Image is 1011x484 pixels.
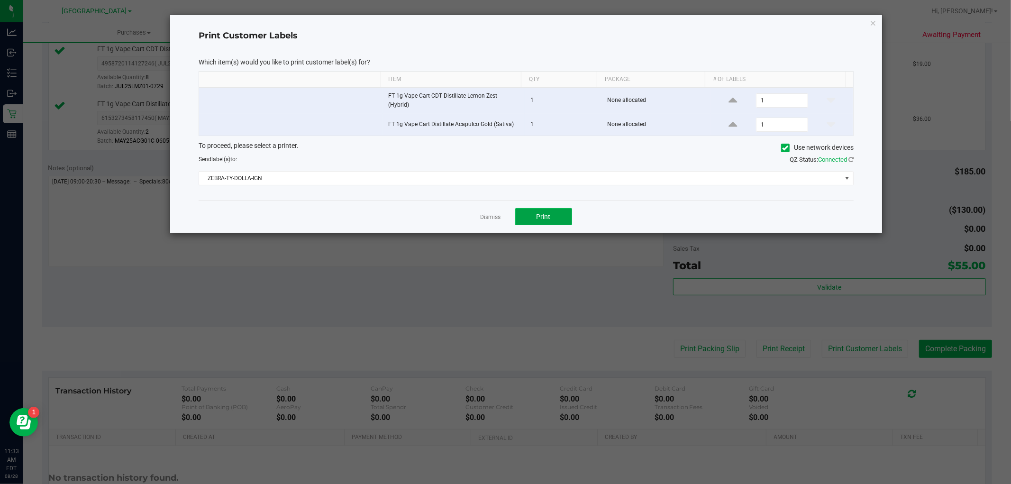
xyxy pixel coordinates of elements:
[790,156,854,163] span: QZ Status:
[781,143,854,153] label: Use network devices
[525,88,601,114] td: 1
[481,213,501,221] a: Dismiss
[9,408,38,437] iframe: Resource center
[383,114,525,136] td: FT 1g Vape Cart Distillate Acapulco Gold (Sativa)
[381,72,521,88] th: Item
[818,156,847,163] span: Connected
[601,88,711,114] td: None allocated
[199,58,854,66] p: Which item(s) would you like to print customer label(s) for?
[199,172,841,185] span: ZEBRA-TY-DOLLA-IGN
[515,208,572,225] button: Print
[199,30,854,42] h4: Print Customer Labels
[383,88,525,114] td: FT 1g Vape Cart CDT Distillate Lemon Zest (Hybrid)
[521,72,597,88] th: Qty
[601,114,711,136] td: None allocated
[199,156,237,163] span: Send to:
[537,213,551,220] span: Print
[525,114,601,136] td: 1
[28,407,39,418] iframe: Resource center unread badge
[705,72,845,88] th: # of labels
[191,141,861,155] div: To proceed, please select a printer.
[597,72,705,88] th: Package
[211,156,230,163] span: label(s)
